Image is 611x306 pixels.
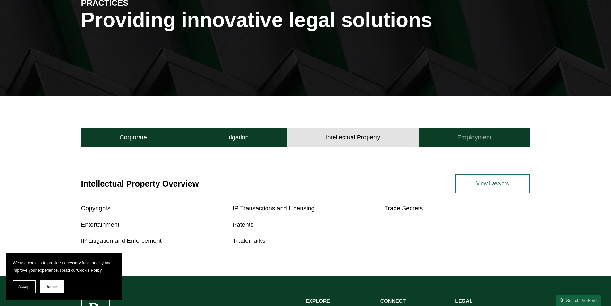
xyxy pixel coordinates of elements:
span: Decline [45,284,59,289]
section: Cookie banner [6,253,122,300]
button: Accept [13,280,36,293]
h4: Corporate [120,134,147,141]
a: IP Litigation and Enforcement [81,237,162,244]
h1: Providing innovative legal solutions [81,8,530,32]
a: Patents [233,221,254,228]
a: Trade Secrets [384,205,423,212]
a: View Lawyers [455,174,530,193]
a: IP Transactions and Licensing [233,205,315,212]
strong: LEGAL [455,298,472,304]
strong: EXPLORE [306,298,330,304]
a: Intellectual Property Overview [81,179,199,188]
a: Entertainment [81,221,119,228]
p: We use cookies to provide necessary functionality and improve your experience. Read our . [13,259,115,274]
h4: Intellectual Property [326,134,380,141]
a: Trademarks [233,237,266,244]
a: Copyrights [81,205,111,212]
strong: CONNECT [380,298,406,304]
a: Search this site [556,295,601,306]
span: Accept [18,284,30,289]
a: Cookie Policy [77,268,102,273]
h4: Employment [457,134,492,141]
button: Decline [40,280,64,293]
h4: Litigation [224,134,249,141]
